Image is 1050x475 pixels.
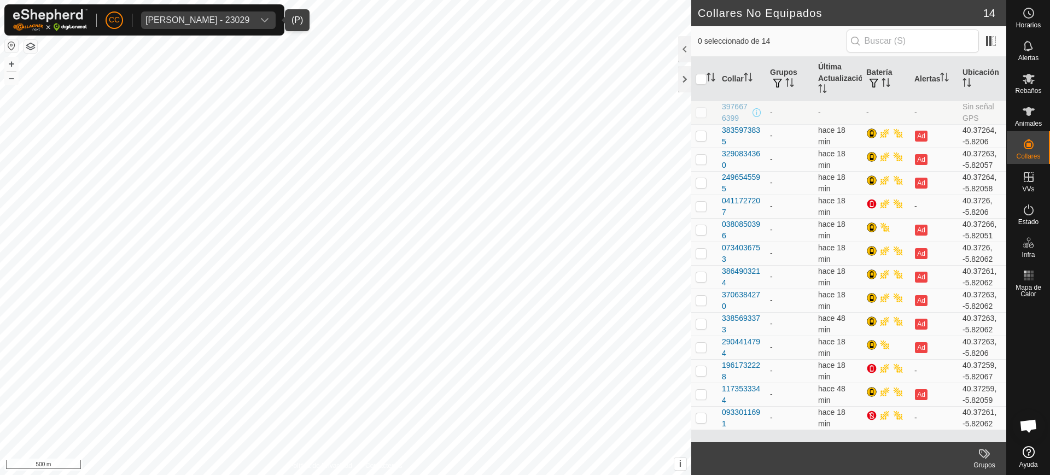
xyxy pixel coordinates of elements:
span: Ayuda [1019,461,1038,468]
a: Contáctenos [365,461,402,471]
div: 0411727207 [722,195,761,218]
button: Ad [915,178,927,189]
div: [PERSON_NAME] - 23029 [145,16,249,25]
td: - [766,242,814,265]
span: 27 ago 2025, 9:36 [818,243,845,263]
td: - [766,101,814,124]
button: Ad [915,225,927,236]
button: Ad [915,389,927,400]
div: 3290834360 [722,148,761,171]
h2: Collares No Equipados [698,7,983,20]
span: Alberto Garcia Guijo - 23029 [141,11,254,29]
div: 0933011691 [722,407,761,430]
td: - [910,359,958,383]
div: 1961732228 [722,360,761,383]
td: 40.37263, -5.82062 [958,312,1006,336]
span: CC [109,14,120,26]
span: 27 ago 2025, 9:36 [818,267,845,287]
td: 40.37263, -5.8206 [958,336,1006,359]
td: - [862,101,910,124]
div: 3706384270 [722,289,761,312]
div: 1173533344 [722,383,761,406]
td: 40.37263, -5.82057 [958,148,1006,171]
td: - [766,265,814,289]
td: 40.37259, -5.82067 [958,359,1006,383]
th: Alertas [910,57,958,101]
button: – [5,72,18,85]
span: Collares [1016,153,1040,160]
div: 3864903214 [722,266,761,289]
span: 27 ago 2025, 9:36 [818,196,845,216]
p-sorticon: Activar para ordenar [707,74,715,83]
button: i [674,458,686,470]
td: 40.3726, -5.8206 [958,195,1006,218]
td: - [910,406,958,430]
td: - [910,195,958,218]
div: 2496545595 [722,172,761,195]
a: Chat abierto [1012,409,1045,442]
span: 27 ago 2025, 9:36 [818,173,845,193]
button: Ad [915,319,927,330]
span: 0 seleccionado de 14 [698,36,847,47]
p-sorticon: Activar para ordenar [744,74,752,83]
span: Estado [1018,219,1039,225]
p-sorticon: Activar para ordenar [962,80,971,89]
button: Restablecer Mapa [5,39,18,52]
span: Infra [1022,251,1035,258]
td: - [766,289,814,312]
div: 3385693373 [722,313,761,336]
span: 27 ago 2025, 9:36 [818,408,845,428]
a: Política de Privacidad [289,461,352,471]
span: Rebaños [1015,87,1041,94]
td: - [766,383,814,406]
p-sorticon: Activar para ordenar [785,80,794,89]
td: 40.3726, -5.82062 [958,242,1006,265]
button: Ad [915,342,927,353]
div: 3976676399 [722,101,750,124]
div: 0380850396 [722,219,761,242]
p-sorticon: Activar para ordenar [818,86,827,95]
th: Última Actualización [814,57,862,101]
td: 40.37266, -5.82051 [958,218,1006,242]
span: 14 [983,5,995,21]
td: Sin señal GPS [958,101,1006,124]
td: - [766,406,814,430]
span: Alertas [1018,55,1039,61]
div: Grupos [962,460,1006,470]
p-sorticon: Activar para ordenar [940,74,949,83]
th: Ubicación [958,57,1006,101]
span: VVs [1022,186,1034,192]
button: Capas del Mapa [24,40,37,53]
span: 27 ago 2025, 9:36 [818,149,845,169]
td: - [766,124,814,148]
td: - [766,359,814,383]
input: Buscar (S) [847,30,979,52]
th: Collar [717,57,766,101]
a: Ayuda [1007,442,1050,472]
th: Grupos [766,57,814,101]
button: Ad [915,154,927,165]
th: Batería [862,57,910,101]
span: - [818,108,821,116]
img: Logo Gallagher [13,9,87,31]
button: Ad [915,248,927,259]
span: Horarios [1016,22,1041,28]
button: + [5,57,18,71]
td: - [766,195,814,218]
td: 40.37261, -5.82062 [958,265,1006,289]
p-sorticon: Activar para ordenar [882,80,890,89]
span: 27 ago 2025, 9:36 [818,126,845,146]
span: 27 ago 2025, 9:36 [818,290,845,310]
div: 0734036753 [722,242,761,265]
td: - [910,101,958,124]
div: dropdown trigger [254,11,276,29]
span: 27 ago 2025, 9:06 [818,384,845,404]
td: 40.37259, -5.82059 [958,383,1006,406]
span: Mapa de Calor [1010,284,1047,297]
button: Ad [915,131,927,142]
span: 27 ago 2025, 9:36 [818,361,845,381]
span: 27 ago 2025, 9:36 [818,220,845,240]
td: 40.37264, -5.8206 [958,124,1006,148]
button: Ad [915,295,927,306]
td: - [766,171,814,195]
